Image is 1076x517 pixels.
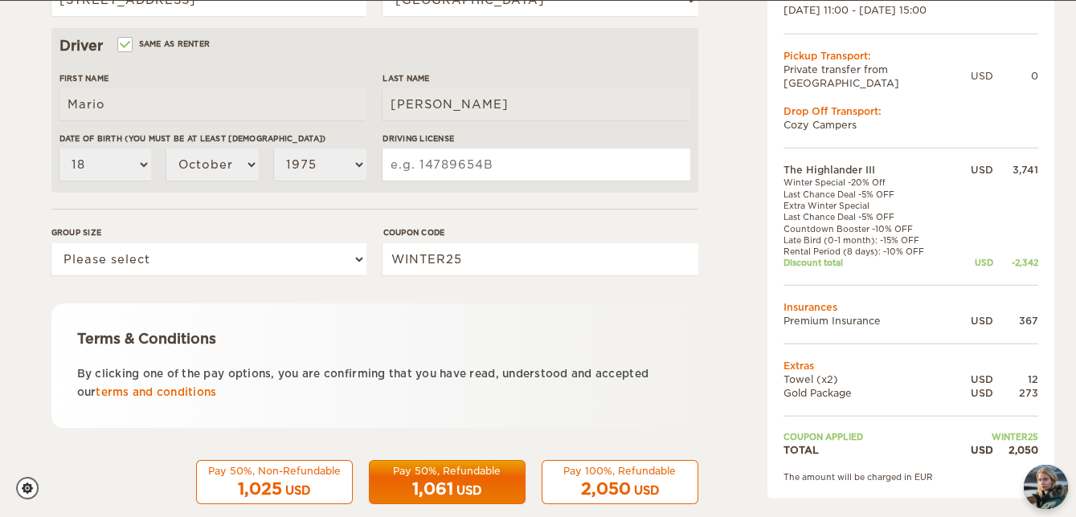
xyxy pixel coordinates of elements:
button: chat-button [1024,465,1068,509]
label: Date of birth (You must be at least [DEMOGRAPHIC_DATA]) [59,132,366,145]
td: The Highlander III [783,163,955,177]
img: Freyja at Cozy Campers [1024,465,1068,509]
td: TOTAL [783,442,955,456]
td: Insurances [783,299,1038,313]
div: USD [955,163,993,177]
td: Countdown Booster -10% OFF [783,222,955,234]
div: [DATE] 11:00 - [DATE] 15:00 [783,3,1038,17]
div: Pickup Transport: [783,48,1038,62]
div: Pay 50%, Refundable [379,464,515,478]
td: WINTER25 [955,431,1038,442]
div: USD [456,482,481,499]
div: USD [971,69,993,83]
td: Last Chance Deal -5% OFF [783,188,955,199]
span: 1,061 [412,479,453,499]
span: 1,025 [238,479,282,499]
div: Terms & Conditions [77,329,673,348]
div: USD [955,386,993,400]
input: e.g. Smith [383,88,689,120]
div: USD [634,482,659,499]
td: Extras [783,359,1038,372]
label: Same as renter [119,36,211,51]
td: Towel (x2) [783,372,955,386]
div: -2,342 [993,257,1038,268]
td: Private transfer from [GEOGRAPHIC_DATA] [783,62,971,89]
label: Group size [51,226,366,238]
label: First Name [59,72,366,84]
button: Pay 50%, Non-Refundable 1,025 USD [196,460,353,505]
div: 0 [993,69,1038,83]
td: Coupon applied [783,431,955,442]
td: Rental Period (8 days): -10% OFF [783,246,955,257]
a: Cookie settings [16,477,49,499]
label: Driving License [383,132,689,145]
td: Winter Special -20% Off [783,177,955,188]
input: Same as renter [119,41,129,51]
td: Last Chance Deal -5% OFF [783,211,955,222]
div: 367 [993,313,1038,327]
a: terms and conditions [96,386,216,398]
p: By clicking one of the pay options, you are confirming that you have read, understood and accepte... [77,364,673,402]
td: Extra Winter Special [783,200,955,211]
div: USD [285,482,310,499]
td: Premium Insurance [783,313,955,327]
label: Coupon code [383,226,698,238]
td: Discount total [783,257,955,268]
div: Driver [59,36,690,55]
div: Pay 100%, Refundable [552,464,688,478]
div: Pay 50%, Non-Refundable [207,464,342,478]
div: 2,050 [993,442,1038,456]
div: 3,741 [993,163,1038,177]
input: e.g. 14789654B [383,149,689,181]
label: Last Name [383,72,689,84]
div: USD [955,372,993,386]
td: Cozy Campers [783,118,1038,132]
input: e.g. William [59,88,366,120]
td: Gold Package [783,386,955,400]
div: The amount will be charged in EUR [783,470,1038,482]
div: 273 [993,386,1038,400]
div: 12 [993,372,1038,386]
div: Drop Off Transport: [783,104,1038,118]
div: USD [955,257,993,268]
button: Pay 50%, Refundable 1,061 USD [369,460,526,505]
td: Late Bird (0-1 month): -15% OFF [783,234,955,245]
button: Pay 100%, Refundable 2,050 USD [542,460,698,505]
span: 2,050 [581,479,631,499]
div: USD [955,313,993,327]
div: USD [955,442,993,456]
